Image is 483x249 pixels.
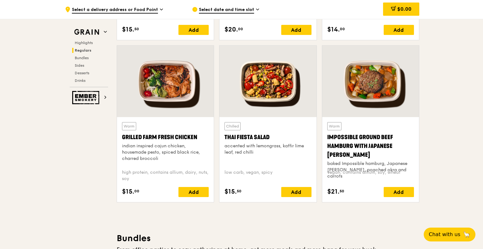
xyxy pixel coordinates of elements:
[122,133,209,142] div: Grilled Farm Fresh Chicken
[327,25,340,34] span: $14.
[75,56,89,60] span: Bundles
[75,41,93,45] span: Highlights
[224,143,311,156] div: accented with lemongrass, kaffir lime leaf, red chilli
[75,63,84,68] span: Sides
[122,187,134,196] span: $15.
[463,231,470,238] span: 🦙
[75,78,85,83] span: Drinks
[122,169,209,182] div: high protein, contains allium, dairy, nuts, soy
[327,133,414,159] div: Impossible Ground Beef Hamburg with Japanese [PERSON_NAME]
[72,26,101,38] img: Grain web logo
[238,26,243,31] span: 00
[134,189,139,194] span: 00
[122,122,136,130] div: Warm
[224,122,241,130] div: Chilled
[122,143,209,162] div: indian inspired cajun chicken, housemade pesto, spiced black rice, charred broccoli
[178,187,209,197] div: Add
[122,25,134,34] span: $15.
[327,187,340,196] span: $21.
[72,7,158,14] span: Select a delivery address or Food Point
[281,187,311,197] div: Add
[327,169,414,182] div: vegan, contains allium, soy, wheat
[178,25,209,35] div: Add
[327,161,414,179] div: baked Impossible hamburg, Japanese [PERSON_NAME], poached okra and carrots
[429,231,460,238] span: Chat with us
[224,25,238,34] span: $20.
[224,169,311,182] div: low carb, vegan, spicy
[224,133,311,142] div: Thai Fiesta Salad
[424,228,475,241] button: Chat with us🦙
[117,233,419,244] h3: Bundles
[134,26,139,31] span: 50
[397,6,411,12] span: $0.00
[340,26,345,31] span: 00
[237,189,241,194] span: 50
[75,48,91,53] span: Regulars
[72,91,101,104] img: Ember Smokery web logo
[340,189,344,194] span: 50
[281,25,311,35] div: Add
[384,25,414,35] div: Add
[384,187,414,197] div: Add
[224,187,237,196] span: $15.
[327,122,341,130] div: Warm
[75,71,89,75] span: Desserts
[199,7,254,14] span: Select date and time slot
